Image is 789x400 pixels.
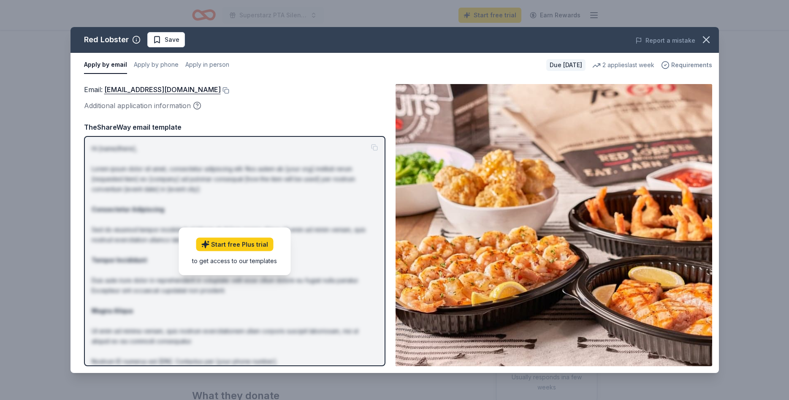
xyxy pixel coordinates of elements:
div: TheShareWay email template [84,122,385,133]
a: [EMAIL_ADDRESS][DOMAIN_NAME] [104,84,221,95]
div: Due [DATE] [546,59,586,71]
button: Apply in person [185,56,229,74]
button: Report a mistake [635,35,695,46]
div: to get access to our templates [192,256,277,265]
strong: Consectetur Adipiscing [92,206,164,213]
button: Apply by email [84,56,127,74]
button: Requirements [661,60,712,70]
img: Image for Red Lobster [396,84,712,366]
span: Requirements [671,60,712,70]
p: Hi [name/there], Lorem ipsum dolor sit amet, consectetur adipiscing elit. Nos autem ab [your org]... [92,144,378,397]
div: Additional application information [84,100,385,111]
strong: Magna Aliqua [92,307,133,314]
button: Apply by phone [134,56,179,74]
div: 2 applies last week [592,60,654,70]
button: Save [147,32,185,47]
a: Start free Plus trial [196,237,273,251]
span: Save [165,35,179,45]
div: Red Lobster [84,33,129,46]
span: Email : [84,85,221,94]
strong: Tempor Incididunt [92,256,147,264]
